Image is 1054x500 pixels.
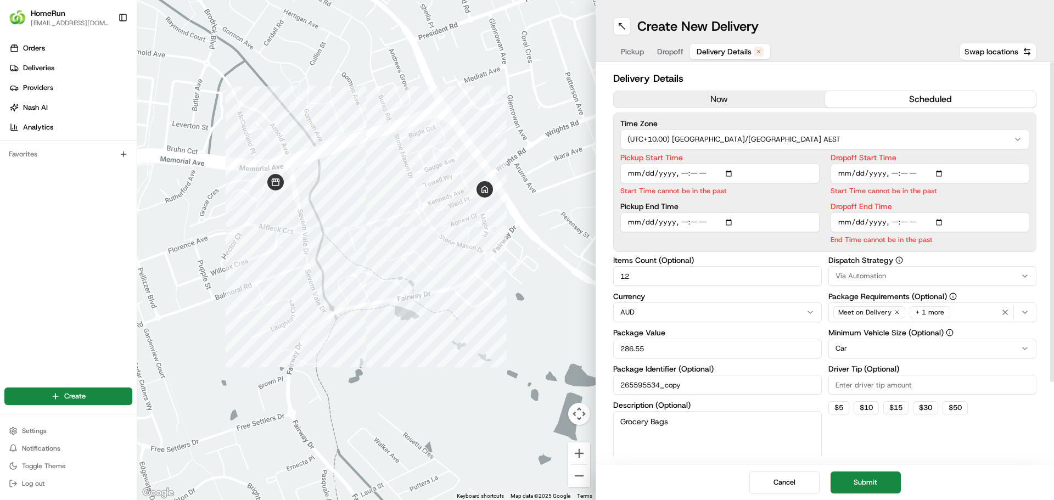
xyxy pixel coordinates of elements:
[828,302,1037,322] button: Meet on Delivery+ 1 more
[620,120,1029,127] label: Time Zone
[828,266,1037,286] button: Via Automation
[4,119,137,136] a: Analytics
[613,365,822,373] label: Package Identifier (Optional)
[23,83,53,93] span: Providers
[31,8,65,19] button: HomeRun
[4,79,137,97] a: Providers
[457,492,504,500] button: Keyboard shortcuts
[620,203,820,210] label: Pickup End Time
[828,401,849,414] button: $5
[943,401,968,414] button: $50
[613,339,822,358] input: Enter package value
[895,256,903,264] button: Dispatch Strategy
[4,59,137,77] a: Deliveries
[614,91,825,108] button: now
[613,71,1036,86] h2: Delivery Details
[4,99,137,116] a: Nash AI
[568,465,590,487] button: Zoom out
[854,401,879,414] button: $10
[825,91,1036,108] button: scheduled
[637,18,759,35] h1: Create New Delivery
[4,40,137,57] a: Orders
[613,401,822,409] label: Description (Optional)
[31,19,109,27] button: [EMAIL_ADDRESS][DOMAIN_NAME]
[883,401,909,414] button: $15
[23,43,45,53] span: Orders
[613,293,822,300] label: Currency
[577,493,592,499] a: Terms
[64,391,86,401] span: Create
[23,103,48,113] span: Nash AI
[836,271,886,281] span: Via Automation
[22,426,47,435] span: Settings
[22,462,66,470] span: Toggle Theme
[4,476,132,491] button: Log out
[828,375,1037,395] input: Enter driver tip amount
[657,46,683,57] span: Dropoff
[831,186,1030,196] p: Start Time cannot be in the past
[9,9,26,26] img: HomeRun
[960,43,1036,60] button: Swap locations
[749,471,820,493] button: Cancel
[23,63,54,73] span: Deliveries
[620,186,820,196] p: Start Time cannot be in the past
[613,329,822,336] label: Package Value
[831,154,1030,161] label: Dropoff Start Time
[22,444,60,453] span: Notifications
[613,266,822,286] input: Enter number of items
[4,387,132,405] button: Create
[22,479,44,488] span: Log out
[4,145,132,163] div: Favorites
[568,403,590,425] button: Map camera controls
[511,493,570,499] span: Map data ©2025 Google
[620,154,820,161] label: Pickup Start Time
[828,293,1037,300] label: Package Requirements (Optional)
[838,308,892,317] span: Meet on Delivery
[621,46,644,57] span: Pickup
[831,471,901,493] button: Submit
[697,46,752,57] span: Delivery Details
[568,442,590,464] button: Zoom in
[949,293,957,300] button: Package Requirements (Optional)
[828,329,1037,336] label: Minimum Vehicle Size (Optional)
[23,122,53,132] span: Analytics
[4,441,132,456] button: Notifications
[828,256,1037,264] label: Dispatch Strategy
[831,203,1030,210] label: Dropoff End Time
[965,46,1018,57] span: Swap locations
[831,234,1030,245] p: End Time cannot be in the past
[613,411,822,473] textarea: Grocery Bags
[613,375,822,395] input: Enter package identifier
[140,486,176,500] a: Open this area in Google Maps (opens a new window)
[913,401,938,414] button: $30
[140,486,176,500] img: Google
[4,458,132,474] button: Toggle Theme
[613,256,822,264] label: Items Count (Optional)
[946,329,954,336] button: Minimum Vehicle Size (Optional)
[828,365,1037,373] label: Driver Tip (Optional)
[910,306,950,318] div: + 1 more
[4,4,114,31] button: HomeRunHomeRun[EMAIL_ADDRESS][DOMAIN_NAME]
[4,423,132,439] button: Settings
